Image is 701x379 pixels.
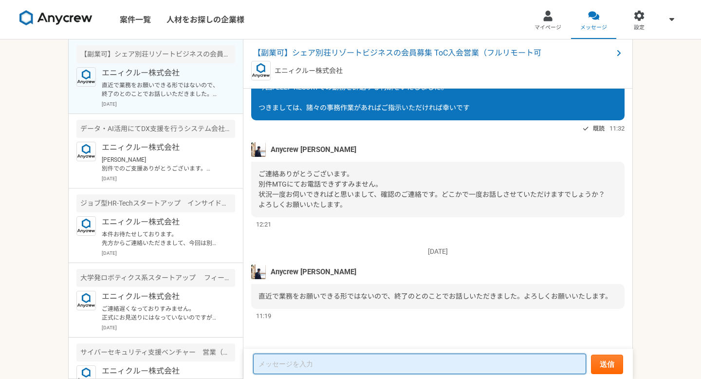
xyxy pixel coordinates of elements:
[76,269,235,287] div: 大学発ロボティクス系スタートアップ フィールドセールス
[76,343,235,361] div: サイバーセキュリティ支援ベンチャー 営業（協業先との連携等）
[19,10,92,26] img: 8DqYSo04kwAAAAASUVORK5CYII=
[271,144,356,155] span: Anycrew [PERSON_NAME]
[253,47,613,59] span: 【副業可】シェア別荘リゾートビジネスの会員募集 ToC入会営業（フルリモート可
[102,100,235,108] p: [DATE]
[251,142,266,157] img: tomoya_yamashita.jpeg
[76,45,235,63] div: 【副業可】シェア別荘リゾートビジネスの会員募集 ToC入会営業（フルリモート可
[102,67,222,79] p: エニィクルー株式会社
[102,142,222,153] p: エニィクルー株式会社
[256,311,271,321] span: 11:19
[593,123,605,134] span: 既読
[76,216,96,236] img: logo_text_blue_01.png
[76,142,96,161] img: logo_text_blue_01.png
[102,81,222,98] p: 直近で業務をお願いできる形ではないので、終了のとのことでお話しいただきました。よろしくお願いいたします。
[275,66,343,76] p: エニィクルー株式会社
[634,24,645,32] span: 設定
[102,304,222,322] p: ご連絡遅くなっておりすみません。 正式にお見送りにはなっていないのですが、よりマッチするFSの方がいるようで、その方にIS→FSでお任せするような方針と伺っております。 正式な回答を促しておりま...
[102,175,235,182] p: [DATE]
[102,216,222,228] p: エニィクルー株式会社
[102,155,222,173] p: [PERSON_NAME] 別件でのご支援ありがとうございます。 こちら他案件ではありますが、[PERSON_NAME]にご紹介できればかな？と思いご案内になります。 本業もあられる中かと思いま...
[102,249,235,257] p: [DATE]
[76,194,235,212] div: ジョブ型HR-Techスタートアップ インサイドセールスのマネジメント業務を募集
[258,292,612,300] span: 直近で業務をお願いできる形ではないので、終了のとのことでお話しいただきました。よろしくお願いいたします。
[76,291,96,310] img: logo_text_blue_01.png
[271,266,356,277] span: Anycrew [PERSON_NAME]
[251,265,266,279] img: tomoya_yamashita.jpeg
[256,220,271,229] span: 12:21
[580,24,607,32] span: メッセージ
[76,67,96,87] img: logo_text_blue_01.png
[609,124,625,133] span: 11:32
[251,61,271,80] img: logo_text_blue_01.png
[591,355,623,374] button: 送信
[102,230,222,247] p: 本件お待たせしております。 先方からご連絡いただきまして、今回は別の方で進めさせていただきたい旨をいただきました。ご紹介に至らず申し訳ございません。 別件シェア別荘の件ご対応の程よろしくお願い致...
[535,24,561,32] span: マイページ
[102,291,222,303] p: エニィクルー株式会社
[258,170,605,208] span: ご連絡ありがとうございます。 別件MTGにてお電話できずすみません。 状況一度お伺いできればと思いまして、確認のご連絡です。どこかで一度お話しさせていただけますでしょうか？ よろしくお願いいたします。
[102,365,222,377] p: エニィクルー株式会社
[102,324,235,331] p: [DATE]
[251,246,625,257] p: [DATE]
[76,120,235,138] div: データ・AI活用にてDX支援を行うシステム会社でのインサイドセールスを募集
